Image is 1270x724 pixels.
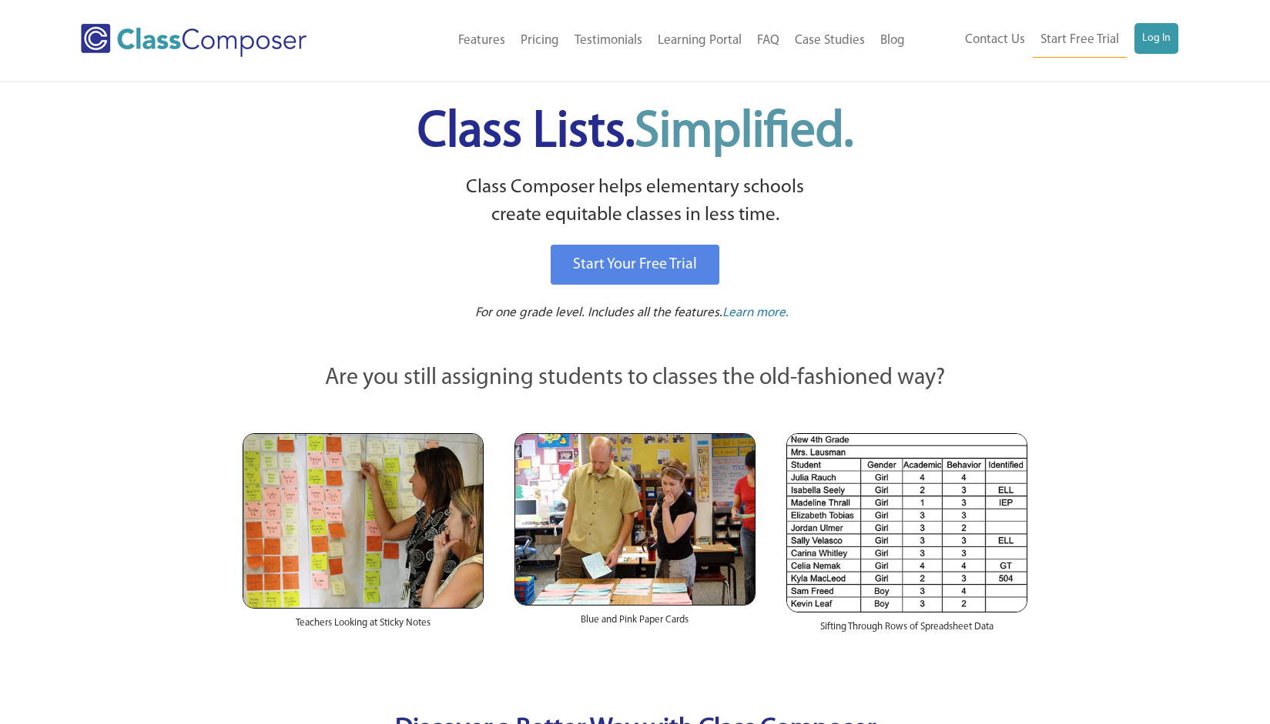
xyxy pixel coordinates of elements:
[957,23,1033,57] a: Contact Us
[513,24,567,58] a: Pricing
[370,24,913,58] nav: Header Menu
[417,108,853,158] span: Class Lists.
[722,304,789,323] a: Learn more.
[567,24,650,58] a: Testimonials
[243,609,484,646] div: Teachers Looking at Sticky Notes
[514,606,756,642] div: Blue and Pink Paper Cards
[787,24,873,58] a: Case Studies
[451,24,513,58] a: Features
[873,24,913,58] a: Blog
[1134,23,1178,54] a: Log In
[786,433,1027,612] img: Spreadsheets
[722,306,789,319] span: Learn more.
[1033,23,1127,58] a: Start Free Trial
[551,245,719,285] a: Start Your Free Trial
[749,24,787,58] a: FAQ
[514,433,756,605] img: Blue and Pink Paper Cards
[243,433,484,609] img: Teachers Looking at Sticky Notes
[650,24,749,58] a: Learning Portal
[240,174,1030,230] p: Class Composer helps elementary schools create equitable classes in less time.
[786,612,1027,649] div: Sifting Through Rows of Spreadsheet Data
[81,24,307,57] img: Class Composer
[635,108,853,158] span: Simplified.
[475,306,722,319] span: For one grade level. Includes all the features.
[573,257,697,272] span: Start Your Free Trial
[243,362,1028,395] p: Are you still assigning students to classes the old-fashioned way?
[913,23,1178,58] nav: Header Menu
